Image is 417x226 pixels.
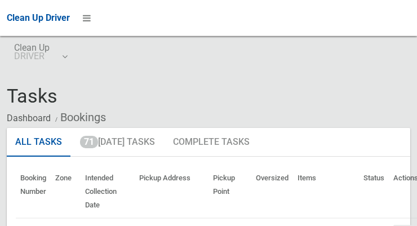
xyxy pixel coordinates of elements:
[16,166,51,218] th: Booking Number
[72,128,163,157] a: 71[DATE] Tasks
[208,166,251,218] th: Pickup Point
[81,166,135,218] th: Intended Collection Date
[7,12,70,23] span: Clean Up Driver
[293,166,359,218] th: Items
[14,52,50,60] small: DRIVER
[359,166,389,218] th: Status
[51,166,81,218] th: Zone
[52,107,106,128] li: Bookings
[251,166,293,218] th: Oversized
[7,36,74,72] a: Clean UpDRIVER
[7,85,57,107] span: Tasks
[7,128,70,157] a: All Tasks
[135,166,208,218] th: Pickup Address
[165,128,258,157] a: Complete Tasks
[7,10,70,26] a: Clean Up Driver
[14,43,66,60] span: Clean Up
[7,113,51,123] a: Dashboard
[80,136,98,148] span: 71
